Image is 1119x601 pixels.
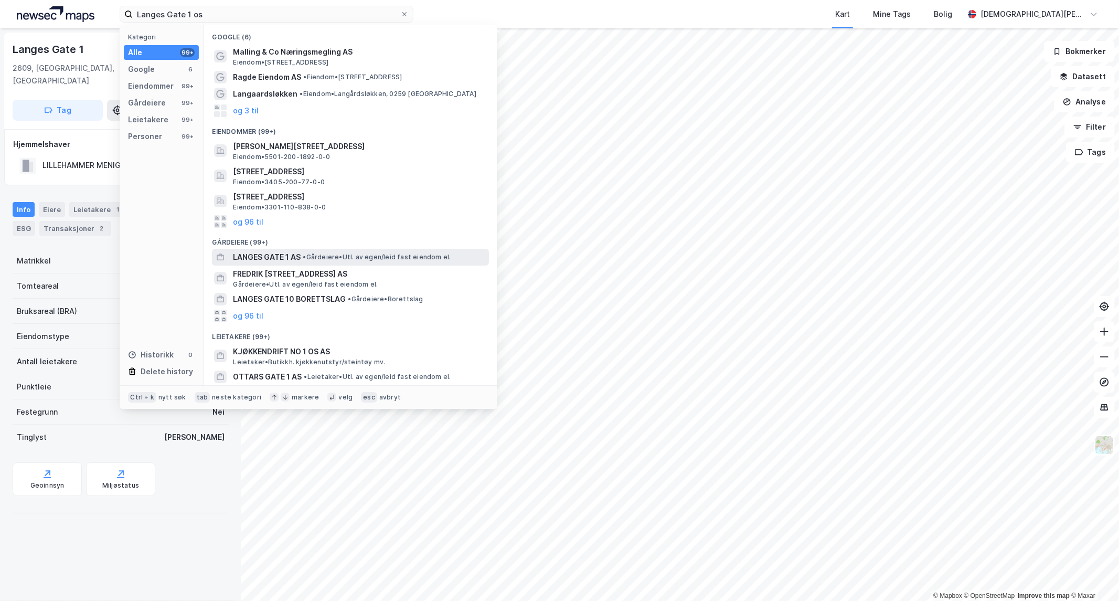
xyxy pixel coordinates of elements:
[180,132,195,141] div: 99+
[348,295,423,303] span: Gårdeiere • Borettslag
[1018,592,1070,599] a: Improve this map
[304,373,451,381] span: Leietaker • Utl. av egen/leid fast eiendom el.
[233,153,330,161] span: Eiendom • 5501-200-1892-0-0
[233,371,302,383] span: OTTARS GATE 1 AS
[13,100,103,121] button: Tag
[13,221,35,236] div: ESG
[1054,91,1115,112] button: Analyse
[97,223,107,234] div: 2
[1094,435,1114,455] img: Z
[233,358,385,366] span: Leietaker • Butikkh. kjøkkenutstyr/steintøy mv.
[300,90,303,98] span: •
[233,88,297,100] span: Langaardsløkken
[17,431,47,444] div: Tinglyst
[180,82,195,90] div: 99+
[303,253,306,261] span: •
[934,8,952,20] div: Bolig
[964,592,1015,599] a: OpenStreetMap
[42,159,135,172] div: LILLEHAMMER MENIGHET
[17,406,58,418] div: Festegrunn
[233,251,301,263] span: LANGES GATE 1 AS
[17,355,77,368] div: Antall leietakere
[204,25,497,44] div: Google (6)
[204,324,497,343] div: Leietakere (99+)
[17,305,77,318] div: Bruksareal (BRA)
[233,46,485,58] span: Malling & Co Næringsmegling AS
[1066,142,1115,163] button: Tags
[233,280,378,289] span: Gårdeiere • Utl. av egen/leid fast eiendom el.
[233,215,263,228] button: og 96 til
[158,393,186,402] div: nytt søk
[1051,66,1115,87] button: Datasett
[113,204,123,215] div: 1
[141,365,193,378] div: Delete history
[303,73,402,81] span: Eiendom • [STREET_ADDRESS]
[128,46,142,59] div: Alle
[379,393,401,402] div: avbryt
[300,90,476,98] span: Eiendom • Langårdsløkken, 0259 [GEOGRAPHIC_DATA]
[204,230,497,249] div: Gårdeiere (99+)
[933,592,962,599] a: Mapbox
[128,33,199,41] div: Kategori
[186,351,195,359] div: 0
[180,115,195,124] div: 99+
[233,140,485,153] span: [PERSON_NAME][STREET_ADDRESS]
[1067,551,1119,601] div: Kontrollprogram for chat
[128,63,155,76] div: Google
[233,203,326,212] span: Eiendom • 3301-110-838-0-0
[1064,117,1115,138] button: Filter
[304,373,307,381] span: •
[835,8,850,20] div: Kart
[17,255,51,267] div: Matrikkel
[17,381,51,393] div: Punktleie
[1067,551,1119,601] iframe: Chat Widget
[102,481,139,490] div: Miljøstatus
[13,41,86,58] div: Langes Gate 1
[128,130,162,143] div: Personer
[303,253,451,261] span: Gårdeiere • Utl. av egen/leid fast eiendom el.
[17,330,69,343] div: Eiendomstype
[30,481,65,490] div: Geoinnsyn
[233,104,259,117] button: og 3 til
[164,431,225,444] div: [PERSON_NAME]
[128,80,174,92] div: Eiendommer
[69,202,127,217] div: Leietakere
[17,6,94,22] img: logo.a4113a55bc3d86da70a041830d287a7e.svg
[981,8,1085,20] div: [DEMOGRAPHIC_DATA][PERSON_NAME]
[180,99,195,107] div: 99+
[1044,41,1115,62] button: Bokmerker
[233,71,301,83] span: Ragde Eiendom AS
[13,202,35,217] div: Info
[133,6,400,22] input: Søk på adresse, matrikkel, gårdeiere, leietakere eller personer
[233,178,325,186] span: Eiendom • 3405-200-77-0-0
[204,119,497,138] div: Eiendommer (99+)
[212,393,261,402] div: neste kategori
[292,393,319,402] div: markere
[873,8,911,20] div: Mine Tags
[39,221,111,236] div: Transaksjoner
[233,165,485,178] span: [STREET_ADDRESS]
[212,406,225,418] div: Nei
[303,73,306,81] span: •
[13,138,228,151] div: Hjemmelshaver
[180,48,195,57] div: 99+
[233,268,485,280] span: FREDRIK [STREET_ADDRESS] AS
[195,392,210,403] div: tab
[128,392,156,403] div: Ctrl + k
[13,62,147,87] div: 2609, [GEOGRAPHIC_DATA], [GEOGRAPHIC_DATA]
[233,191,485,203] span: [STREET_ADDRESS]
[361,392,377,403] div: esc
[348,295,351,303] span: •
[17,280,59,292] div: Tomteareal
[128,97,166,109] div: Gårdeiere
[128,349,174,361] div: Historikk
[338,393,353,402] div: velg
[128,113,168,126] div: Leietakere
[233,58,328,67] span: Eiendom • [STREET_ADDRESS]
[233,310,263,322] button: og 96 til
[186,65,195,73] div: 6
[39,202,65,217] div: Eiere
[233,345,485,358] span: KJØKKENDRIFT NO 1 OS AS
[233,293,346,305] span: LANGES GATE 10 BORETTSLAG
